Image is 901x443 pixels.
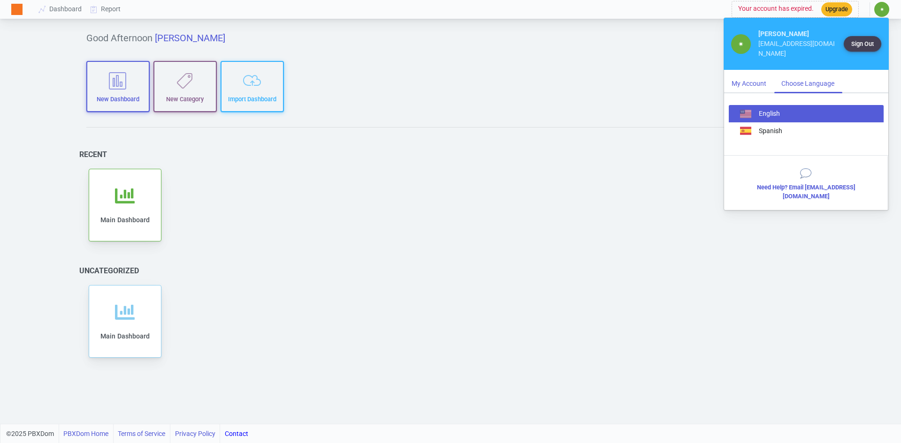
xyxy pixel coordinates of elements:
[118,424,165,443] a: Terms of Service
[758,29,839,39] div: [PERSON_NAME]
[724,75,774,92] div: My Account
[63,424,108,443] a: PBXDom Home
[153,61,217,112] button: New Category
[844,36,881,52] button: Sign Out
[740,125,751,136] img: ES Flag
[821,2,852,16] button: Upgrade
[175,424,215,443] a: Privacy Policy
[757,184,855,200] b: Need Help? Email [EMAIL_ADDRESS][DOMAIN_NAME]
[874,1,890,17] button: ✷
[11,4,23,15] img: Logo
[880,7,884,12] span: ✷
[100,216,150,224] span: Main Dashboard
[79,150,107,159] h6: Recent
[729,161,882,205] button: Need Help? Email [EMAIL_ADDRESS][DOMAIN_NAME]
[729,105,884,122] button: English
[774,75,842,92] div: Choose Language
[86,0,125,18] a: Report
[225,424,248,443] a: Contact
[758,39,839,59] div: [EMAIL_ADDRESS][DOMAIN_NAME]
[86,32,815,44] h5: Good Afternoon
[155,32,225,44] span: [PERSON_NAME]
[6,424,248,443] div: ©2025 PBXDom
[814,5,852,13] a: Upgrade
[79,266,139,275] h6: Uncategorized
[221,61,284,112] button: Import Dashboard
[35,0,86,18] a: Dashboard
[729,122,884,140] button: Spanish
[100,332,150,340] span: Main Dashboard
[86,61,150,112] button: New Dashboard
[738,40,744,48] span: ✷
[738,5,814,13] span: Your account has expired.
[740,108,751,120] img: US Flag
